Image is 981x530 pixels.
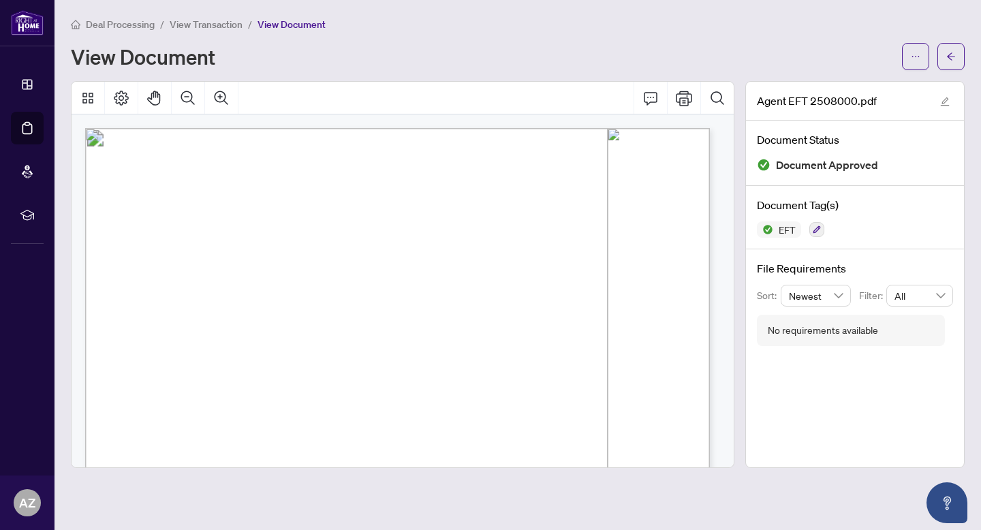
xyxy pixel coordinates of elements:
[926,482,967,523] button: Open asap
[160,16,164,32] li: /
[11,10,44,35] img: logo
[757,288,781,303] p: Sort:
[773,225,801,234] span: EFT
[170,18,243,31] span: View Transaction
[757,131,953,148] h4: Document Status
[71,20,80,29] span: home
[71,46,215,67] h1: View Document
[768,323,878,338] div: No requirements available
[19,493,35,512] span: AZ
[757,221,773,238] img: Status Icon
[757,260,953,277] h4: File Requirements
[757,158,770,172] img: Document Status
[248,16,252,32] li: /
[894,285,945,306] span: All
[911,52,920,61] span: ellipsis
[86,18,155,31] span: Deal Processing
[946,52,956,61] span: arrow-left
[776,156,878,174] span: Document Approved
[940,97,950,106] span: edit
[757,197,953,213] h4: Document Tag(s)
[258,18,326,31] span: View Document
[789,285,843,306] span: Newest
[859,288,886,303] p: Filter:
[757,93,877,109] span: Agent EFT 2508000.pdf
